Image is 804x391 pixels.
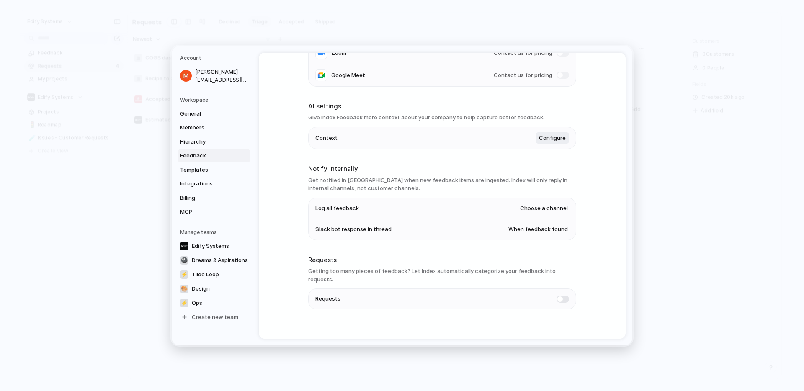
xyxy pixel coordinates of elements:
[178,149,250,162] a: Feedback
[308,267,576,283] h3: Getting too many pieces of feedback? Let Index automatically categorize your feedback into requests.
[308,101,576,111] h2: AI settings
[178,163,250,176] a: Templates
[180,96,250,103] h5: Workspace
[180,109,234,118] span: General
[178,121,250,134] a: Members
[315,225,392,234] span: Slack bot response in thread
[180,137,234,146] span: Hierarchy
[180,256,188,264] div: 🎱
[520,204,568,212] span: Choose a channel
[536,132,569,144] button: Configure
[195,68,249,76] span: [PERSON_NAME]
[331,71,365,79] span: Google Meet
[539,134,566,142] span: Configure
[180,228,250,236] h5: Manage teams
[180,54,250,62] h5: Account
[178,191,250,204] a: Billing
[178,310,250,324] a: Create new team
[180,180,234,188] span: Integrations
[178,205,250,219] a: MCP
[178,135,250,148] a: Hierarchy
[192,284,210,293] span: Design
[331,49,346,57] span: Zoom
[308,255,576,265] h2: Requests
[192,313,238,321] span: Create new team
[315,295,340,303] span: Requests
[507,224,569,235] button: When feedback found
[494,71,552,79] span: Contact us for pricing
[178,253,250,267] a: 🎱Dreams & Aspirations
[192,270,219,278] span: Tilde Loop
[192,242,229,250] span: Edify Systems
[192,256,248,264] span: Dreams & Aspirations
[519,203,569,214] button: Choose a channel
[315,204,359,212] span: Log all feedback
[180,193,234,202] span: Billing
[180,123,234,132] span: Members
[178,107,250,120] a: General
[180,270,188,278] div: ⚡
[178,239,250,252] a: Edify Systems
[178,268,250,281] a: ⚡Tilde Loop
[508,225,568,234] span: When feedback found
[178,177,250,190] a: Integrations
[195,76,249,83] span: [EMAIL_ADDRESS][DOMAIN_NAME]
[308,164,576,174] h2: Notify internally
[180,152,234,160] span: Feedback
[315,134,338,142] span: Context
[180,298,188,307] div: ⚡
[308,176,576,192] h3: Get notified in [GEOGRAPHIC_DATA] when new feedback items are ingested. Index will only reply in ...
[192,298,202,307] span: Ops
[180,165,234,174] span: Templates
[180,284,188,293] div: 🎨
[180,208,234,216] span: MCP
[178,296,250,309] a: ⚡Ops
[308,113,576,122] h3: Give Index Feedback more context about your company to help capture better feedback.
[178,282,250,295] a: 🎨Design
[178,65,250,86] a: [PERSON_NAME][EMAIL_ADDRESS][DOMAIN_NAME]
[494,49,552,57] span: Contact us for pricing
